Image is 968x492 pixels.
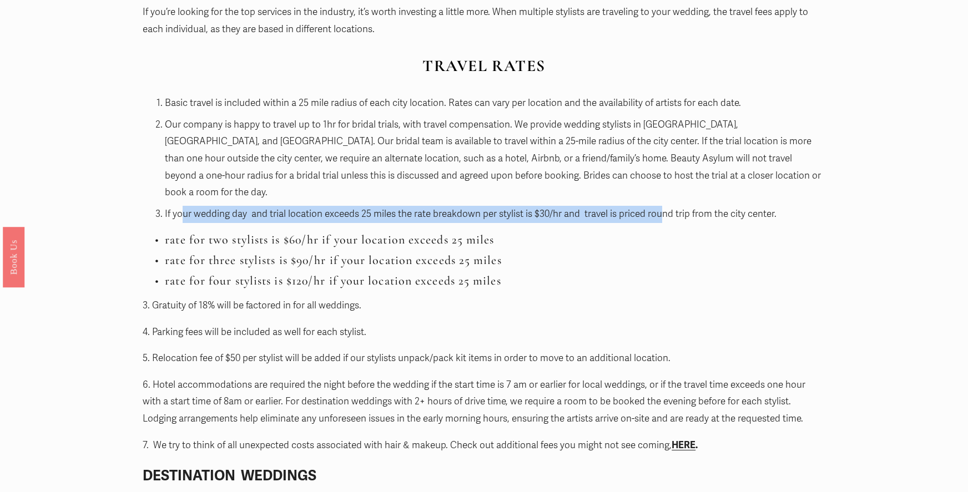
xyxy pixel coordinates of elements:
[165,232,825,247] h3: rate for two stylists is $60/hr if your location exceeds 25 miles
[165,95,825,112] p: Basic travel is included within a 25 mile radius of each city location. Rates can vary per locati...
[3,226,24,287] a: Book Us
[422,56,546,75] strong: TRAVEL RATES
[165,273,825,288] h3: rate for four stylists is $120/hr if your location exceeds 25 miles
[672,439,695,451] a: HERE
[143,467,316,484] strong: DESTINATION WEDDINGS
[143,377,825,428] p: 6. Hotel accommodations are required the night before the wedding if the start time is 7 am or ea...
[143,297,825,315] p: 3. Gratuity of 18% will be factored in for all weddings.
[143,324,825,341] p: 4. Parking fees will be included as well for each stylist.
[165,206,825,223] p: If your wedding day and trial location exceeds 25 miles the rate breakdown per stylist is $30/hr ...
[165,253,825,267] h3: rate for three stylists is $90/hr if your location exceeds 25 miles
[143,350,825,367] p: 5. Relocation fee of $50 per stylist will be added if our stylists unpack/pack kit items in order...
[165,116,825,201] p: Our company is happy to travel up to 1hr for bridal trials, with travel compensation. We provide ...
[695,439,698,451] strong: .
[143,4,825,38] p: If you’re looking for the top services in the industry, it’s worth investing a little more. When ...
[143,437,825,454] p: 7. We try to think of all unexpected costs associated with hair & makeup. Check out additional fe...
